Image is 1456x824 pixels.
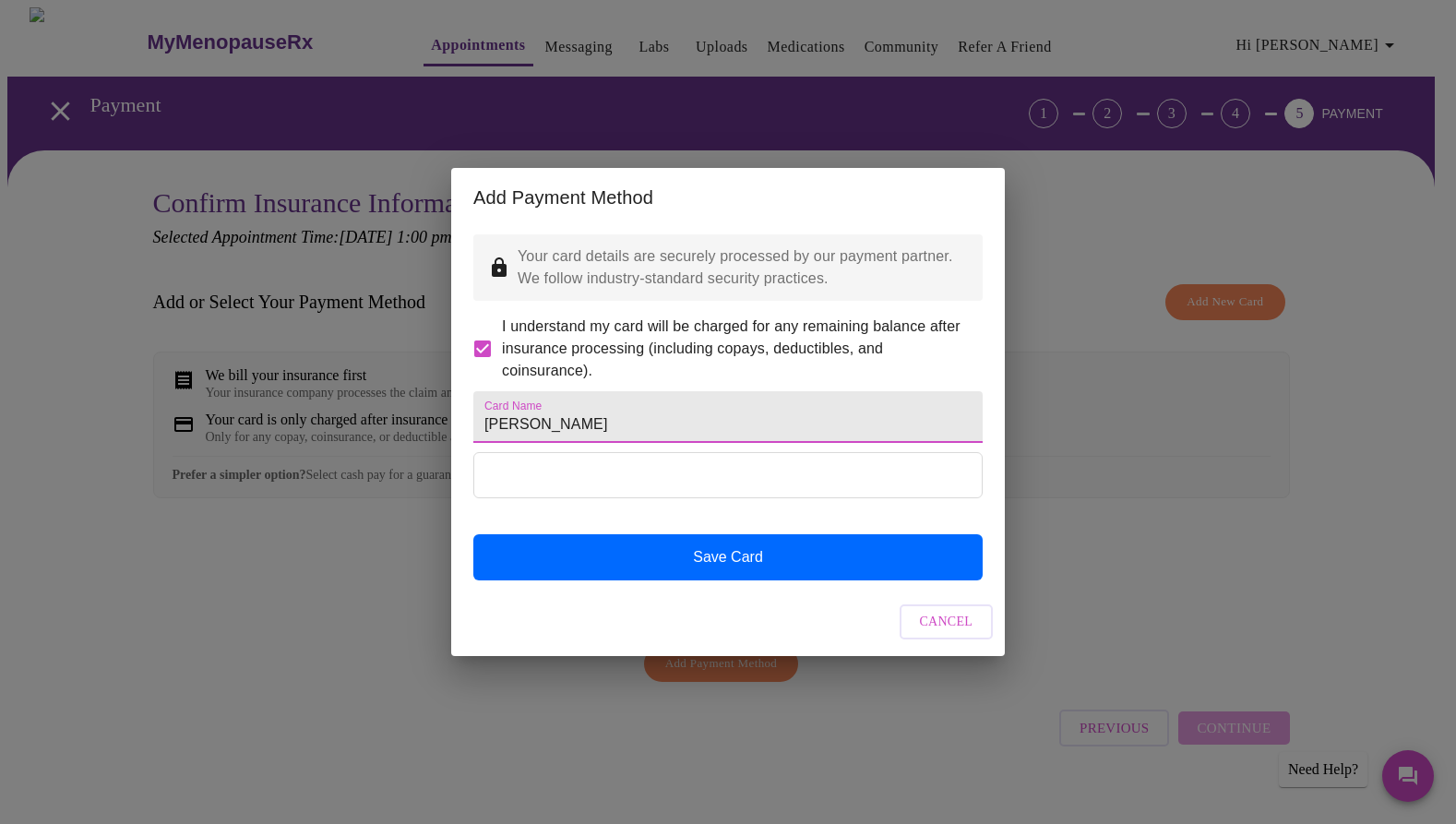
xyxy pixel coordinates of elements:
[920,611,973,634] span: Cancel
[473,534,983,580] button: Save Card
[900,604,994,640] button: Cancel
[473,183,983,212] h2: Add Payment Method
[518,245,968,290] p: Your card details are securely processed by our payment partner. We follow industry-standard secu...
[474,453,982,497] iframe: Secure Credit Card Form
[502,316,968,382] span: I understand my card will be charged for any remaining balance after insurance processing (includ...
